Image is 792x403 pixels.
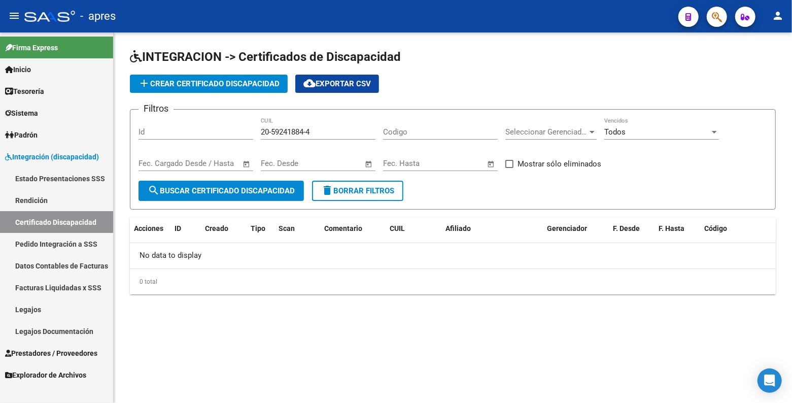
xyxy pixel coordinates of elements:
span: Código [704,224,727,232]
div: No data to display [130,243,776,268]
mat-icon: search [148,184,160,196]
span: Tipo [251,224,265,232]
span: Firma Express [5,42,58,53]
datatable-header-cell: ID [170,218,201,240]
datatable-header-cell: Scan [274,218,320,240]
span: F. Hasta [659,224,684,232]
span: Sistema [5,108,38,119]
span: INTEGRACION -> Certificados de Discapacidad [130,50,401,64]
span: Comentario [324,224,362,232]
mat-icon: add [138,77,150,89]
span: Borrar Filtros [321,186,394,195]
input: Fecha inicio [261,159,302,168]
span: Crear Certificado Discapacidad [138,79,280,88]
input: Fecha fin [433,159,483,168]
datatable-header-cell: Creado [201,218,247,240]
div: Open Intercom Messenger [757,368,782,393]
span: Seleccionar Gerenciador [505,127,588,137]
span: - apres [80,5,116,27]
span: Buscar Certificado Discapacidad [148,186,295,195]
button: Borrar Filtros [312,181,403,201]
datatable-header-cell: Afiliado [441,218,543,240]
input: Fecha fin [311,159,360,168]
span: Todos [604,127,626,137]
button: Crear Certificado Discapacidad [130,75,288,93]
datatable-header-cell: Acciones [130,218,170,240]
span: Afiliado [445,224,471,232]
mat-icon: person [772,10,784,22]
mat-icon: menu [8,10,20,22]
datatable-header-cell: F. Hasta [655,218,700,240]
button: Open calendar [363,158,375,170]
button: Buscar Certificado Discapacidad [139,181,304,201]
datatable-header-cell: CUIL [386,218,441,240]
span: Creado [205,224,228,232]
span: Prestadores / Proveedores [5,348,97,359]
span: Tesorería [5,86,44,97]
mat-icon: delete [321,184,333,196]
datatable-header-cell: Tipo [247,218,274,240]
div: 0 total [130,269,776,294]
span: Scan [279,224,295,232]
span: CUIL [390,224,405,232]
datatable-header-cell: Comentario [320,218,371,240]
span: ID [175,224,181,232]
input: Fecha inicio [383,159,424,168]
h3: Filtros [139,102,174,116]
button: Exportar CSV [295,75,379,93]
input: Fecha fin [189,159,238,168]
span: Exportar CSV [303,79,371,88]
span: Gerenciador [547,224,587,232]
span: Integración (discapacidad) [5,151,99,162]
span: Acciones [134,224,163,232]
span: Padrón [5,129,38,141]
span: Explorador de Archivos [5,370,86,381]
datatable-header-cell: Gerenciador [543,218,609,240]
button: Open calendar [241,158,253,170]
datatable-header-cell: F. Desde [609,218,655,240]
span: Inicio [5,64,31,75]
span: Mostrar sólo eliminados [518,158,601,170]
button: Open calendar [486,158,497,170]
mat-icon: cloud_download [303,77,316,89]
span: F. Desde [613,224,640,232]
datatable-header-cell: Código [700,218,781,240]
input: Fecha inicio [139,159,180,168]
